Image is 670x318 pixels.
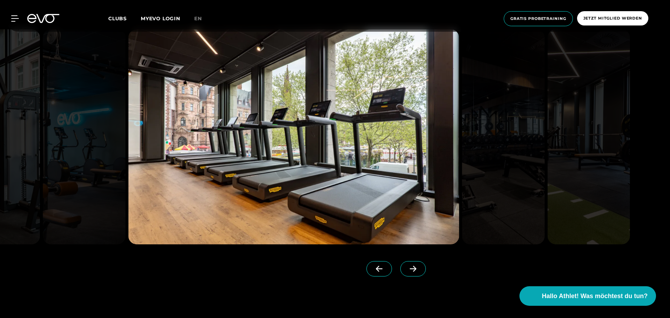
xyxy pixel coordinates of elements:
button: Hallo Athlet! Was möchtest du tun? [519,286,656,306]
span: Jetzt Mitglied werden [583,15,642,21]
a: Jetzt Mitglied werden [575,11,650,26]
img: evofitness [462,29,545,244]
img: evofitness [128,29,459,244]
span: Gratis Probetraining [510,16,566,22]
img: evofitness [547,29,630,244]
span: Clubs [108,15,127,22]
a: Clubs [108,15,141,22]
span: en [194,15,202,22]
a: MYEVO LOGIN [141,15,180,22]
span: Hallo Athlet! Was möchtest du tun? [542,291,648,301]
img: evofitness [43,29,125,244]
a: en [194,15,210,23]
a: Gratis Probetraining [502,11,575,26]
